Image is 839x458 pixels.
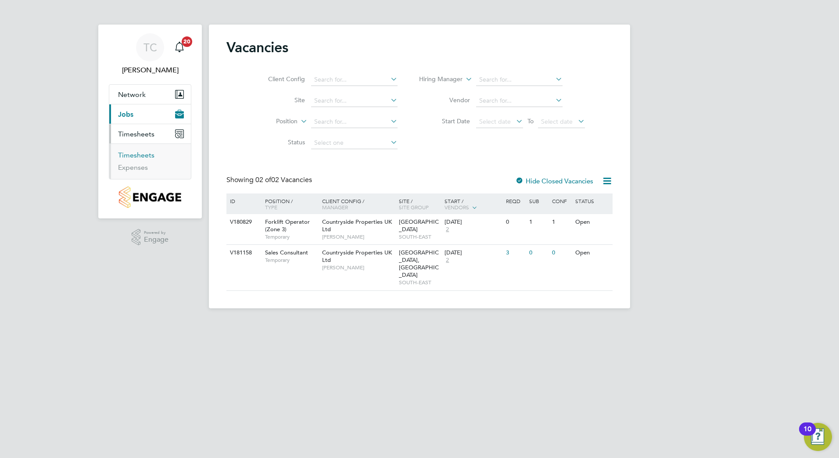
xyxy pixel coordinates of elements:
img: countryside-properties-logo-retina.png [119,186,181,208]
div: Start / [442,193,504,215]
label: Start Date [419,117,470,125]
div: [DATE] [445,218,502,226]
span: 2 [445,257,450,264]
div: V180829 [228,214,258,230]
span: Jobs [118,110,133,118]
span: Countryside Properties UK Ltd [322,218,392,233]
div: 1 [527,214,550,230]
span: [PERSON_NAME] [322,264,394,271]
div: Reqd [504,193,527,208]
label: Hide Closed Vacancies [515,177,593,185]
span: Sales Consultant [265,249,308,256]
span: Vendors [445,204,469,211]
div: Client Config / [320,193,397,215]
span: TC [143,42,157,53]
button: Jobs [109,104,191,124]
span: Temporary [265,233,318,240]
div: 0 [527,245,550,261]
span: To [525,115,536,127]
div: ID [228,193,258,208]
a: Powered byEngage [132,229,169,246]
input: Search for... [311,74,398,86]
span: Timesheets [118,130,154,138]
span: 2 [445,226,450,233]
a: Expenses [118,163,148,172]
button: Network [109,85,191,104]
span: Forklift Operator (Zone 3) [265,218,310,233]
span: [GEOGRAPHIC_DATA], [GEOGRAPHIC_DATA] [399,249,439,279]
span: 20 [182,36,192,47]
span: Countryside Properties UK Ltd [322,249,392,264]
div: Sub [527,193,550,208]
label: Vendor [419,96,470,104]
div: Status [573,193,611,208]
span: 02 Vacancies [255,175,312,184]
div: 0 [550,245,573,261]
div: Open [573,245,611,261]
a: TC[PERSON_NAME] [109,33,191,75]
span: Powered by [144,229,169,236]
div: Position / [258,193,320,215]
label: Client Config [255,75,305,83]
a: Timesheets [118,151,154,159]
div: 0 [504,214,527,230]
span: Engage [144,236,169,243]
span: [GEOGRAPHIC_DATA] [399,218,439,233]
div: [DATE] [445,249,502,257]
span: Manager [322,204,348,211]
button: Timesheets [109,124,191,143]
div: Site / [397,193,443,215]
nav: Main navigation [98,25,202,218]
span: [PERSON_NAME] [322,233,394,240]
div: Open [573,214,611,230]
label: Position [247,117,298,126]
a: 20 [171,33,188,61]
span: Network [118,90,146,99]
span: Site Group [399,204,429,211]
span: 02 of [255,175,271,184]
a: Go to home page [109,186,191,208]
span: SOUTH-EAST [399,279,441,286]
input: Search for... [476,95,563,107]
div: Timesheets [109,143,191,179]
div: 1 [550,214,573,230]
label: Hiring Manager [412,75,463,84]
span: Select date [541,118,573,125]
input: Search for... [476,74,563,86]
label: Site [255,96,305,104]
input: Search for... [311,95,398,107]
div: 10 [803,429,811,440]
input: Search for... [311,116,398,128]
label: Status [255,138,305,146]
input: Select one [311,137,398,149]
button: Open Resource Center, 10 new notifications [804,423,832,451]
div: Conf [550,193,573,208]
div: Showing [226,175,314,185]
h2: Vacancies [226,39,288,56]
span: Temporary [265,257,318,264]
span: Thomas Church [109,65,191,75]
span: SOUTH-EAST [399,233,441,240]
span: Type [265,204,277,211]
span: Select date [479,118,511,125]
div: 3 [504,245,527,261]
div: V181158 [228,245,258,261]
